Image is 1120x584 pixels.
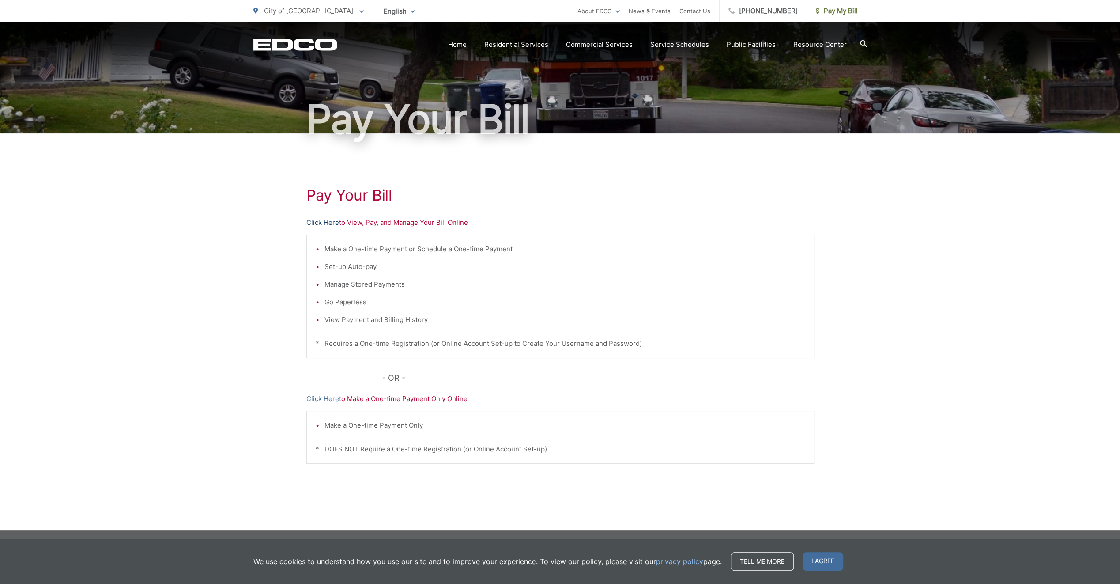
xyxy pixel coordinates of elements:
span: Pay My Bill [816,6,858,16]
li: Manage Stored Payments [324,279,805,290]
a: privacy policy [656,556,703,567]
a: Contact Us [679,6,710,16]
p: to Make a One-time Payment Only Online [306,394,814,404]
li: Go Paperless [324,297,805,307]
a: Commercial Services [566,39,633,50]
a: EDCD logo. Return to the homepage. [253,38,337,51]
a: Click Here [306,217,339,228]
a: Tell me more [731,552,794,571]
span: City of [GEOGRAPHIC_DATA] [264,7,353,15]
span: English [377,4,422,19]
a: Resource Center [793,39,847,50]
a: Home [448,39,467,50]
p: * DOES NOT Require a One-time Registration (or Online Account Set-up) [316,444,805,455]
p: - OR - [382,372,814,385]
a: Click Here [306,394,339,404]
p: to View, Pay, and Manage Your Bill Online [306,217,814,228]
li: View Payment and Billing History [324,315,805,325]
h1: Pay Your Bill [306,186,814,204]
li: Set-up Auto-pay [324,262,805,272]
span: I agree [803,552,843,571]
a: News & Events [629,6,671,16]
a: Residential Services [484,39,548,50]
a: Public Facilities [727,39,776,50]
h1: Pay Your Bill [253,97,867,141]
a: Service Schedules [650,39,709,50]
a: About EDCO [577,6,620,16]
p: * Requires a One-time Registration (or Online Account Set-up to Create Your Username and Password) [316,338,805,349]
li: Make a One-time Payment or Schedule a One-time Payment [324,244,805,254]
p: We use cookies to understand how you use our site and to improve your experience. To view our pol... [253,556,722,567]
li: Make a One-time Payment Only [324,420,805,431]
